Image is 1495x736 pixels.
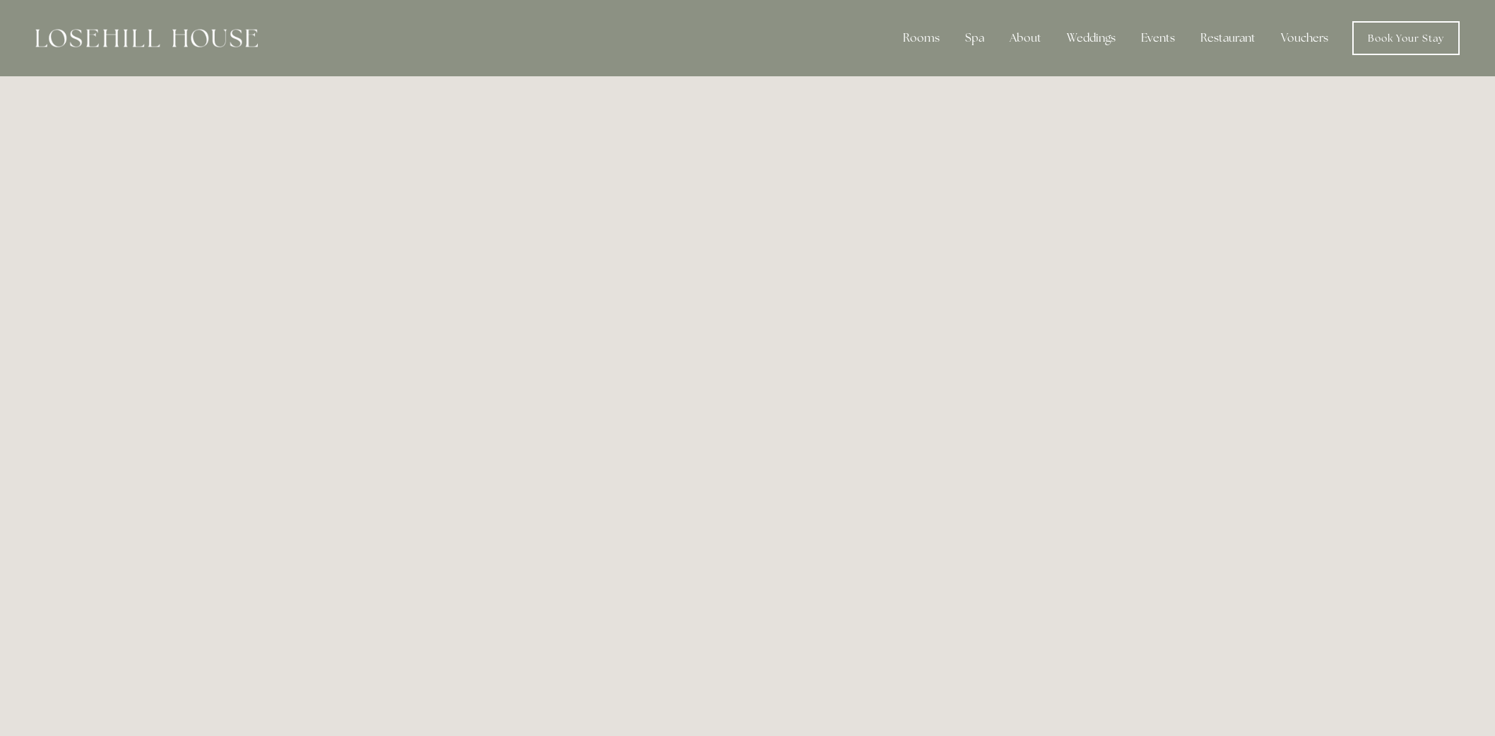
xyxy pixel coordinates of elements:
[1056,24,1127,52] div: Weddings
[892,24,951,52] div: Rooms
[998,24,1053,52] div: About
[1270,24,1340,52] a: Vouchers
[954,24,995,52] div: Spa
[35,29,258,47] img: Losehill House
[1189,24,1267,52] div: Restaurant
[1130,24,1186,52] div: Events
[1352,21,1460,55] a: Book Your Stay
